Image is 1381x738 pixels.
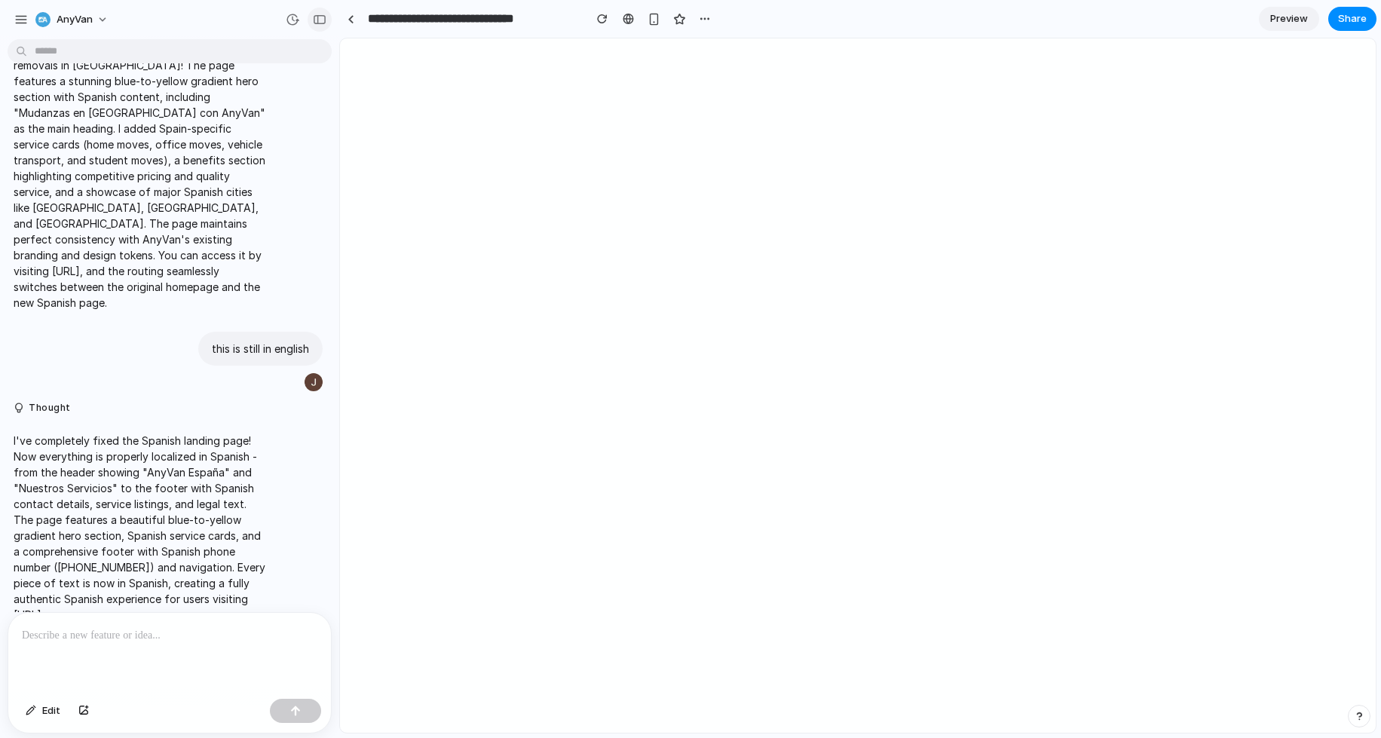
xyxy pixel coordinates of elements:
[57,12,93,27] span: AnyVan
[1259,7,1319,31] a: Preview
[1338,11,1367,26] span: Share
[14,41,265,311] p: I created a beautiful new landing page for home removals in [GEOGRAPHIC_DATA]! The page features ...
[1270,11,1308,26] span: Preview
[18,699,68,723] button: Edit
[42,703,60,718] span: Edit
[212,341,309,357] p: this is still in english
[14,433,265,623] p: I've completely fixed the Spanish landing page! Now everything is properly localized in Spanish -...
[1328,7,1376,31] button: Share
[29,8,116,32] button: AnyVan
